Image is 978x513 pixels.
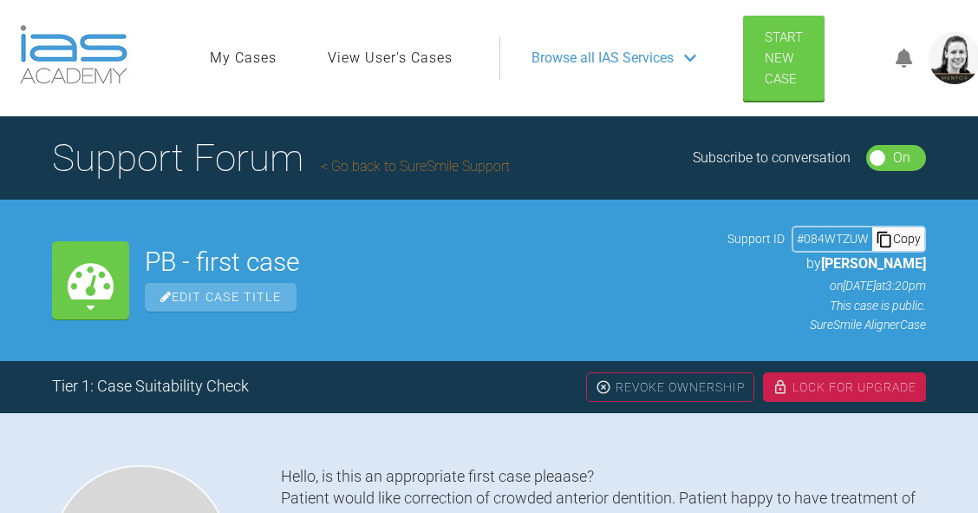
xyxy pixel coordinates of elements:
p: This case is public. [727,296,926,315]
div: Subscribe to conversation [693,147,851,169]
img: lock.6dc949b6.svg [773,379,788,395]
span: [PERSON_NAME] [821,255,926,272]
span: Start New Case [765,30,803,87]
a: View User's Cases [328,47,453,69]
div: On [893,147,910,169]
span: Support ID [727,229,785,248]
img: close.456c75e0.svg [596,379,611,395]
p: on [DATE] at 3:20pm [727,276,926,295]
div: Lock For Upgrade [763,372,926,402]
span: Browse all IAS Services [531,47,674,69]
h1: Support Forum [52,128,510,188]
p: by [727,253,926,275]
a: Go back to SureSmile Support [321,158,510,174]
p: SureSmile Aligner Case [727,315,926,334]
div: Tier 1: Case Suitability Check [52,374,249,399]
a: Start New Case [743,16,825,101]
div: Revoke Ownership [586,372,754,402]
div: # 084WTZUW [793,229,872,248]
a: My Cases [210,47,277,69]
img: logo-light.3e3ef733.png [20,25,127,84]
h2: PB - first case [145,249,712,275]
span: Edit Case Title [145,283,297,312]
div: Copy [872,227,924,250]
